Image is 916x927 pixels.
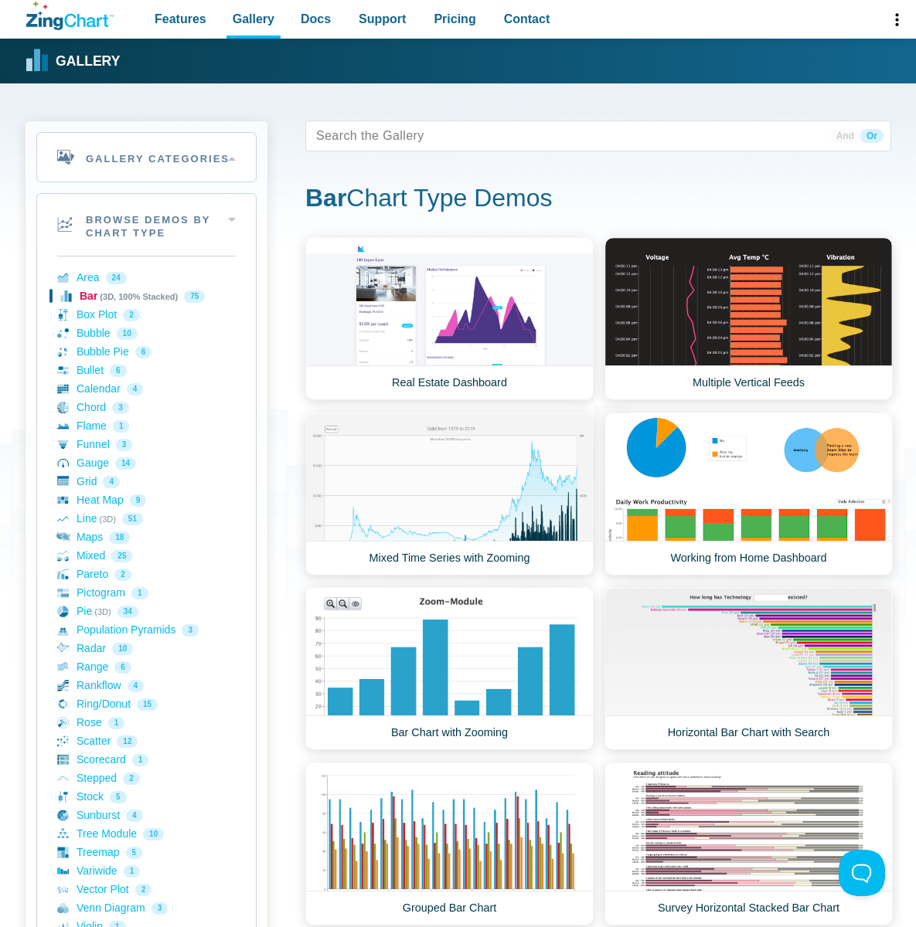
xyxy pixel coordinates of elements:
[305,587,594,750] a: Bar Chart with Zooming
[233,8,274,29] span: Gallery
[305,184,346,212] strong: Bar
[839,850,885,896] iframe: Toggle Customer Support
[26,49,120,73] a: Gallery
[860,129,884,143] span: Or
[604,762,893,925] a: Survey Horizontal Stacked Bar Chart
[26,2,114,30] a: ZingChart Logo. Click to return to the homepage
[604,413,893,576] a: Working from Home Dashboard
[359,8,406,29] span: Support
[56,55,120,69] strong: Gallery
[604,587,893,750] a: Horizontal Bar Chart with Search
[305,237,594,400] a: Real Estate Dashboard
[155,8,206,29] span: Features
[301,8,331,29] span: Docs
[37,194,256,256] h2: Browse Demos By Chart Type
[434,8,475,29] span: Pricing
[305,182,891,217] h1: Chart Type Demos
[37,133,256,182] h2: Gallery Categories
[305,762,594,925] a: Grouped Bar Chart
[604,237,893,400] a: Multiple Vertical Feeds
[504,8,550,29] span: Contact
[305,413,594,576] a: Mixed Time Series with Zooming
[830,129,860,143] span: And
